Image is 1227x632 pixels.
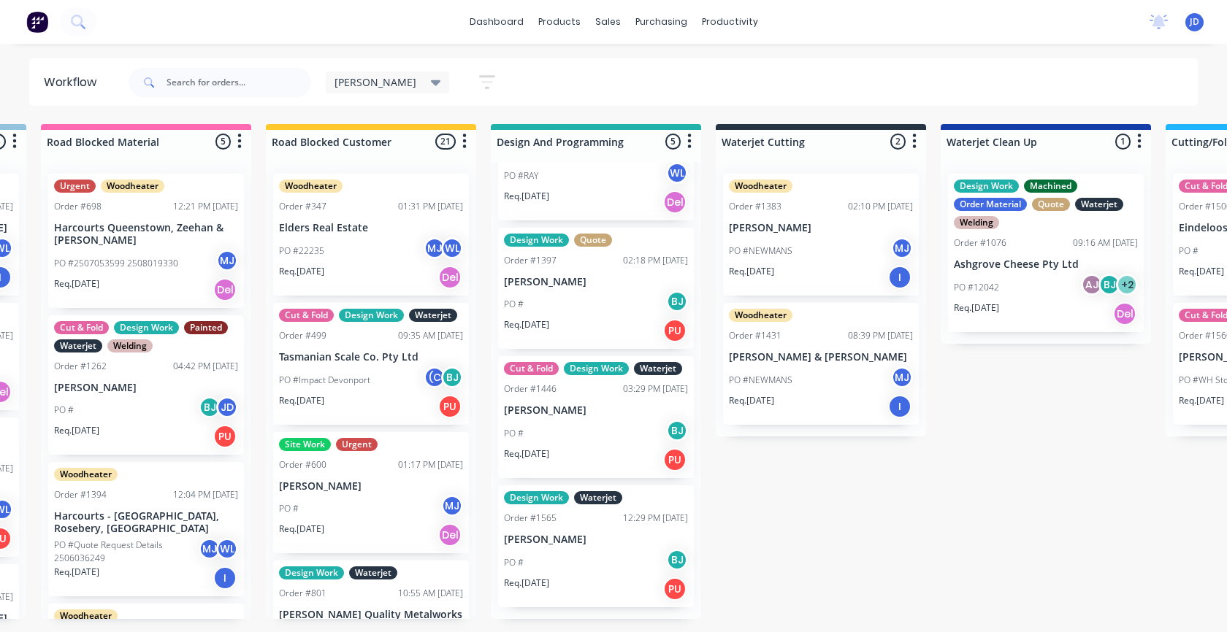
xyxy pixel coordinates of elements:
p: [PERSON_NAME] [504,533,688,546]
div: sales [588,11,628,33]
p: Req. [DATE] [54,424,99,437]
div: BJ [1098,274,1120,296]
p: PO #Impact Devonport [279,374,370,387]
div: WoodheaterOrder #139412:04 PM [DATE]Harcourts - [GEOGRAPHIC_DATA], Rosebery, [GEOGRAPHIC_DATA]PO ... [48,462,244,596]
img: Factory [26,11,48,33]
p: Req. [DATE] [954,301,999,315]
div: Order #1397 [504,254,557,267]
div: WL [441,237,463,259]
div: 01:31 PM [DATE] [398,200,463,213]
div: Site WorkUrgentOrder #60001:17 PM [DATE][PERSON_NAME]PO #MJReq.[DATE]Del [273,432,469,554]
div: Cut & Fold [279,309,334,322]
div: Urgent [336,438,378,451]
div: MJ [441,495,463,517]
div: Order #347 [279,200,326,213]
p: Req. [DATE] [729,265,774,278]
div: Design Work [279,566,344,579]
div: BJ [441,366,463,388]
div: PU [213,425,237,448]
div: Design WorkWaterjetOrder #156512:29 PM [DATE][PERSON_NAME]PO #BJReq.[DATE]PU [498,485,694,607]
div: Order #1431 [729,329,781,342]
div: 08:39 PM [DATE] [848,329,913,342]
div: MJ [891,237,913,259]
a: dashboard [462,11,531,33]
div: 12:04 PM [DATE] [173,488,238,501]
div: Waterjet [1075,198,1123,211]
div: JD [216,396,238,418]
div: Cut & Fold [54,321,109,334]
div: Waterjet [409,309,457,322]
div: Design Work [954,180,1019,193]
div: Order #1076 [954,236,1006,250]
div: WoodheaterOrder #34701:31 PM [DATE]Elders Real EstatePO #22235MJWLReq.[DATE]Del [273,174,469,296]
div: Woodheater [279,180,343,193]
div: PU [663,319,687,342]
p: Ashgrove Cheese Pty Ltd [954,258,1138,271]
p: Req. [DATE] [279,523,324,536]
p: [PERSON_NAME] [504,276,688,288]
div: Quote [574,234,612,247]
div: Order Material [954,198,1027,211]
div: Design Work [339,309,404,322]
p: PO # [279,502,299,515]
p: Tasmanian Scale Co. Pty Ltd [279,351,463,363]
p: Req. [DATE] [504,577,549,590]
div: Design Work [504,234,569,247]
p: [PERSON_NAME] & [PERSON_NAME] [729,351,913,363]
div: Order #1394 [54,488,107,501]
div: 01:17 PM [DATE] [398,458,463,471]
p: PO # [1179,244,1199,258]
p: Req. [DATE] [54,277,99,290]
div: Del [663,190,687,214]
div: Cut & FoldDesign WorkPaintedWaterjetWeldingOrder #126204:42 PM [DATE][PERSON_NAME]PO #BJJDReq.[DA... [48,315,244,455]
div: Workflow [44,74,104,91]
div: Quote [1032,198,1070,211]
div: WoodheaterOrder #138302:10 PM [DATE][PERSON_NAME]PO #NEWMANSMJReq.[DATE]I [723,174,919,296]
p: [PERSON_NAME] [729,222,913,234]
div: Waterjet [54,339,102,352]
div: WL [666,162,688,184]
p: Harcourts Queenstown, Zeehan & [PERSON_NAME] [54,222,238,247]
div: I [888,395,911,418]
div: MJ [424,237,446,259]
div: 12:21 PM [DATE] [173,200,238,213]
div: Painted [184,321,228,334]
div: WoodheaterOrder #143108:39 PM [DATE][PERSON_NAME] & [PERSON_NAME]PO #NEWMANSMJReq.[DATE]I [723,303,919,425]
p: PO #22235 [279,244,324,258]
div: UrgentWoodheaterOrder #69812:21 PM [DATE]Harcourts Queenstown, Zeehan & [PERSON_NAME]PO #25070535... [48,174,244,308]
p: Req. [DATE] [54,566,99,579]
div: PU [438,395,462,418]
div: 02:10 PM [DATE] [848,200,913,213]
p: Req. [DATE] [504,318,549,331]
div: Waterjet [574,491,622,504]
div: Order #1565 [504,512,557,525]
div: MJ [199,538,221,560]
div: Cut & Fold [504,362,559,375]
div: Site Work [279,438,331,451]
p: PO # [504,556,524,569]
div: Woodheater [54,468,118,481]
div: BJ [666,549,688,571]
div: 09:35 AM [DATE] [398,329,463,342]
p: PO #12042 [954,281,999,294]
span: JD [1190,15,1199,28]
div: Del [438,523,462,547]
div: MJ [216,250,238,271]
div: purchasing [628,11,695,33]
div: Order #600 [279,458,326,471]
p: PO #2507053599 2508019330 [54,257,178,270]
p: Req. [DATE] [1179,265,1224,278]
div: BJ [199,396,221,418]
p: PO #NEWMANS [729,374,792,387]
p: PO # [54,404,74,417]
div: Design Work [504,491,569,504]
div: PU [663,448,687,471]
div: Design Work [564,362,629,375]
div: Order #698 [54,200,102,213]
p: Harcourts - [GEOGRAPHIC_DATA], Rosebery, [GEOGRAPHIC_DATA] [54,510,238,535]
div: BJ [666,290,688,312]
div: Order #1383 [729,200,781,213]
p: Req. [DATE] [279,265,324,278]
div: Cut & FoldDesign WorkWaterjetOrder #144603:29 PM [DATE][PERSON_NAME]PO #BJReq.[DATE]PU [498,356,694,478]
div: AJ [1081,274,1103,296]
